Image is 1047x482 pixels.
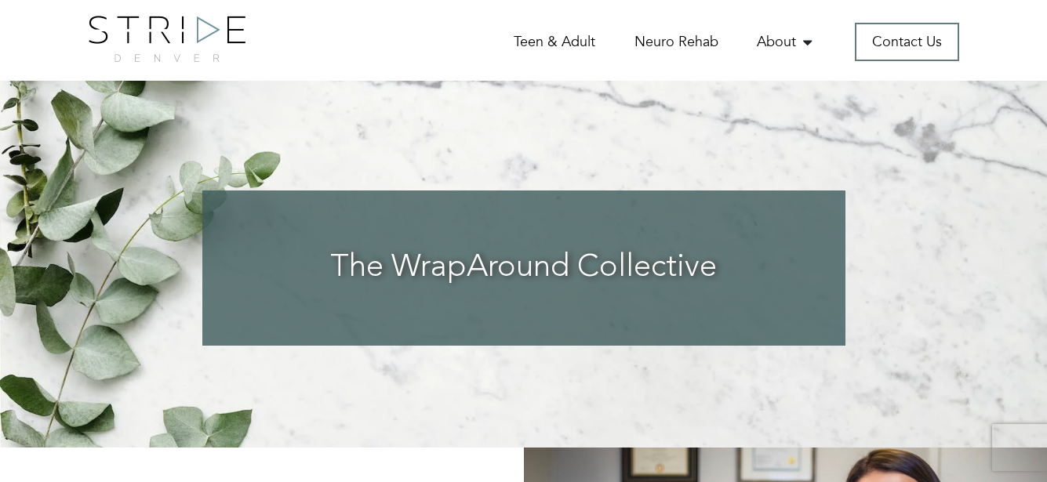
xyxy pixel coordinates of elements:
[89,16,245,62] img: logo.png
[514,32,595,52] a: Teen & Adult
[757,32,816,52] a: About
[855,23,959,61] a: Contact Us
[234,249,814,287] h3: The WrapAround Collective
[634,32,718,52] a: Neuro Rehab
